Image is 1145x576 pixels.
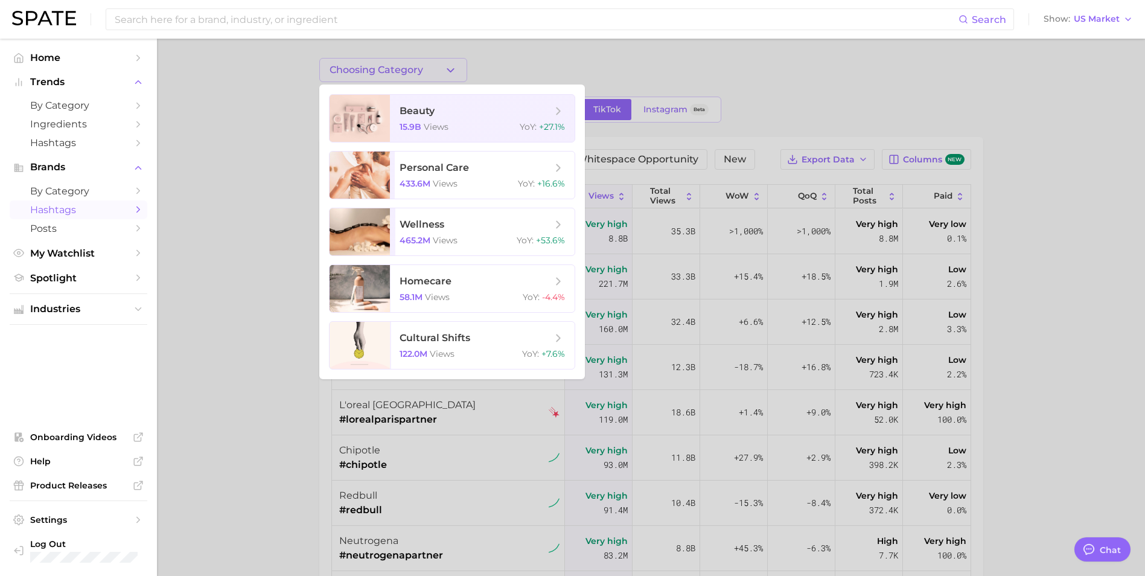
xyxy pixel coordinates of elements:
[522,348,539,359] span: YoY :
[400,292,423,302] span: 58.1m
[10,133,147,152] a: Hashtags
[319,85,585,379] ul: Choosing Category
[1074,16,1120,22] span: US Market
[539,121,565,132] span: +27.1%
[30,456,127,467] span: Help
[430,348,454,359] span: views
[10,158,147,176] button: Brands
[400,162,469,173] span: personal care
[523,292,540,302] span: YoY :
[10,269,147,287] a: Spotlight
[10,452,147,470] a: Help
[400,348,427,359] span: 122.0m
[30,480,127,491] span: Product Releases
[10,219,147,238] a: Posts
[10,48,147,67] a: Home
[536,235,565,246] span: +53.6%
[400,332,470,344] span: cultural shifts
[520,121,537,132] span: YoY :
[424,121,448,132] span: views
[30,304,127,315] span: Industries
[517,235,534,246] span: YoY :
[972,14,1006,25] span: Search
[400,235,430,246] span: 465.2m
[10,182,147,200] a: by Category
[30,185,127,197] span: by Category
[30,539,151,549] span: Log Out
[433,178,458,189] span: views
[10,428,147,446] a: Onboarding Videos
[30,514,127,525] span: Settings
[30,248,127,259] span: My Watchlist
[30,77,127,88] span: Trends
[10,476,147,494] a: Product Releases
[400,121,421,132] span: 15.9b
[10,511,147,529] a: Settings
[400,105,435,117] span: beauty
[433,235,458,246] span: views
[30,137,127,149] span: Hashtags
[30,118,127,130] span: Ingredients
[400,219,444,230] span: wellness
[425,292,450,302] span: views
[10,200,147,219] a: Hashtags
[400,275,451,287] span: homecare
[30,432,127,443] span: Onboarding Videos
[30,52,127,63] span: Home
[10,244,147,263] a: My Watchlist
[1044,16,1070,22] span: Show
[542,292,565,302] span: -4.4%
[518,178,535,189] span: YoY :
[10,535,147,566] a: Log out. Currently logged in with e-mail nicole.rydzewski@loreal.com.
[12,11,76,25] img: SPATE
[30,272,127,284] span: Spotlight
[10,115,147,133] a: Ingredients
[541,348,565,359] span: +7.6%
[400,178,430,189] span: 433.6m
[10,96,147,115] a: by Category
[1041,11,1136,27] button: ShowUS Market
[10,73,147,91] button: Trends
[30,162,127,173] span: Brands
[30,223,127,234] span: Posts
[10,300,147,318] button: Industries
[113,9,958,30] input: Search here for a brand, industry, or ingredient
[30,100,127,111] span: by Category
[537,178,565,189] span: +16.6%
[30,204,127,216] span: Hashtags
